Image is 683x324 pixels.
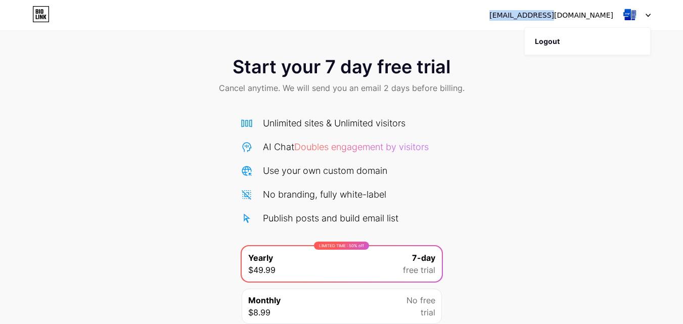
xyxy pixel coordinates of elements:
div: [EMAIL_ADDRESS][DOMAIN_NAME] [489,10,613,21]
span: $49.99 [248,264,276,276]
span: Cancel anytime. We will send you an email 2 days before billing. [219,82,465,94]
span: Monthly [248,294,281,306]
span: No free [406,294,435,306]
span: $8.99 [248,306,270,318]
div: LIMITED TIME : 50% off [314,242,369,250]
img: Statement sheet [621,6,640,25]
span: trial [421,306,435,318]
span: Yearly [248,252,273,264]
div: AI Chat [263,140,429,154]
div: Use your own custom domain [263,164,387,177]
li: Logout [525,28,650,55]
span: free trial [403,264,435,276]
div: Unlimited sites & Unlimited visitors [263,116,405,130]
div: No branding, fully white-label [263,188,386,201]
span: Doubles engagement by visitors [294,142,429,152]
span: Start your 7 day free trial [233,57,450,77]
div: Publish posts and build email list [263,211,398,225]
span: 7-day [412,252,435,264]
